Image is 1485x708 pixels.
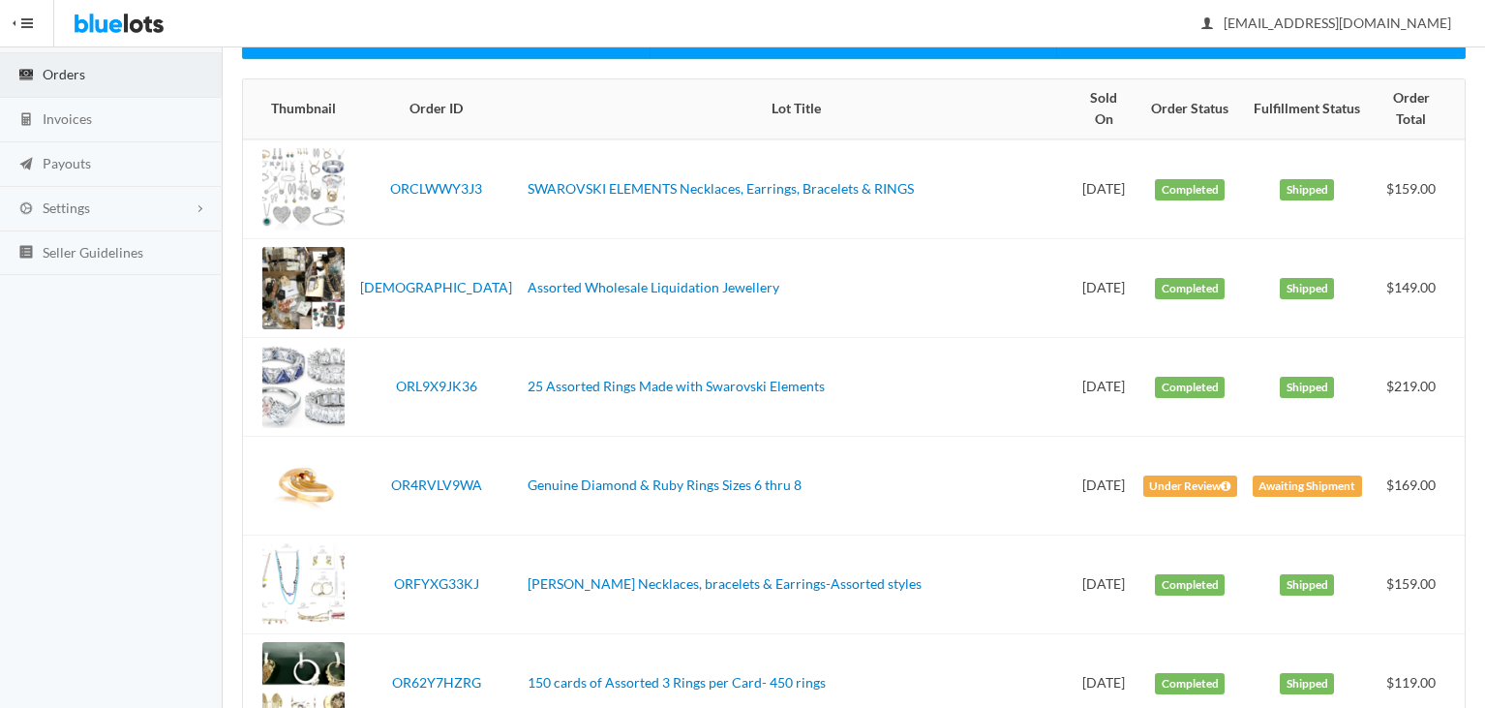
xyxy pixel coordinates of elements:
[1280,574,1334,596] label: Shipped
[1072,139,1135,239] td: [DATE]
[16,200,36,219] ion-icon: cog
[43,66,85,82] span: Orders
[528,674,826,691] a: 150 cards of Assorted 3 Rings per Card- 450 rings
[528,279,779,295] a: Assorted Wholesale Liquidation Jewellery
[43,244,143,261] span: Seller Guidelines
[528,378,825,394] a: 25 Assorted Rings Made with Swarovski Elements
[1370,338,1465,437] td: $219.00
[43,155,91,171] span: Payouts
[1072,338,1135,437] td: [DATE]
[1155,673,1225,694] label: Completed
[1072,79,1135,139] th: Sold On
[1155,179,1225,200] label: Completed
[528,180,914,197] a: SWAROVSKI ELEMENTS Necklaces, Earrings, Bracelets & RINGS
[392,674,481,691] a: OR62Y7HZRG
[394,575,479,592] a: ORFYXG33KJ
[43,110,92,127] span: Invoices
[396,378,477,394] a: ORL9X9JK36
[1253,476,1362,497] label: Awaiting Shipment
[1280,278,1334,299] label: Shipped
[1370,437,1465,536] td: $169.00
[1155,377,1225,398] label: Completed
[16,244,36,262] ion-icon: list box
[1280,377,1334,398] label: Shipped
[1136,79,1245,139] th: Order Status
[1072,536,1135,634] td: [DATE]
[1280,179,1334,200] label: Shipped
[1370,79,1465,139] th: Order Total
[528,477,802,493] a: Genuine Diamond & Ruby Rings Sizes 6 thru 8
[1155,278,1225,299] label: Completed
[1155,574,1225,596] label: Completed
[43,200,90,216] span: Settings
[1072,437,1135,536] td: [DATE]
[352,79,520,139] th: Order ID
[243,79,352,139] th: Thumbnail
[1280,673,1334,694] label: Shipped
[520,79,1072,139] th: Lot Title
[390,180,482,197] a: ORCLWWY3J3
[1370,239,1465,338] td: $149.00
[1072,239,1135,338] td: [DATE]
[1143,476,1237,497] label: Under Review
[1370,139,1465,239] td: $159.00
[1197,15,1217,34] ion-icon: person
[528,575,922,592] a: [PERSON_NAME] Necklaces, bracelets & Earrings-Assorted styles
[1370,536,1465,634] td: $159.00
[1245,79,1370,139] th: Fulfillment Status
[391,477,482,493] a: OR4RVLV9WA
[1202,15,1451,31] span: [EMAIL_ADDRESS][DOMAIN_NAME]
[16,67,36,85] ion-icon: cash
[16,111,36,130] ion-icon: calculator
[360,279,512,295] a: [DEMOGRAPHIC_DATA]
[16,156,36,174] ion-icon: paper plane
